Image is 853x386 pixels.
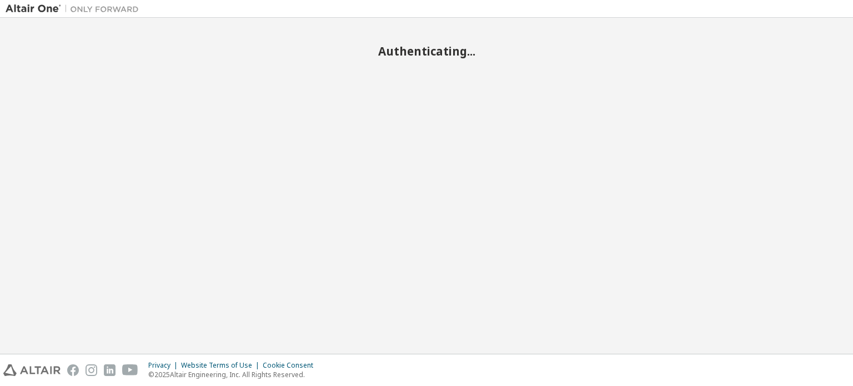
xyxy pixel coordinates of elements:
[6,3,144,14] img: Altair One
[148,361,181,370] div: Privacy
[181,361,263,370] div: Website Terms of Use
[104,364,116,376] img: linkedin.svg
[122,364,138,376] img: youtube.svg
[148,370,320,379] p: © 2025 Altair Engineering, Inc. All Rights Reserved.
[67,364,79,376] img: facebook.svg
[3,364,61,376] img: altair_logo.svg
[6,44,847,58] h2: Authenticating...
[86,364,97,376] img: instagram.svg
[263,361,320,370] div: Cookie Consent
